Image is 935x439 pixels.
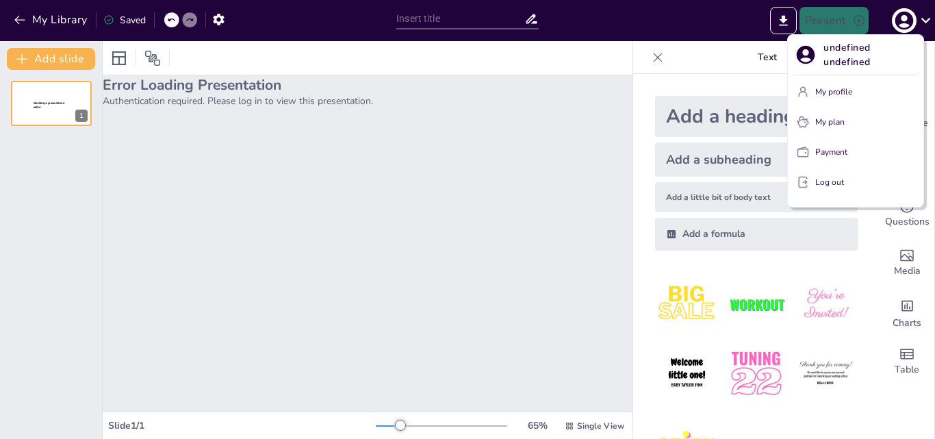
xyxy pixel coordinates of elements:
button: Payment [793,141,918,163]
button: My plan [793,111,918,133]
p: My profile [815,86,852,98]
p: Payment [815,146,847,158]
p: Log out [815,176,844,188]
p: My plan [815,116,845,128]
button: Log out [793,171,918,193]
p: undefined undefined [823,40,918,69]
button: My profile [793,81,918,103]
